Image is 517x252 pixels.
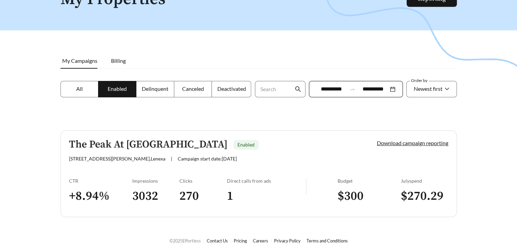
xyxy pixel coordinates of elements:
[69,139,228,150] h5: The Peak At [GEOGRAPHIC_DATA]
[179,178,227,184] div: Clicks
[338,178,401,184] div: Budget
[401,178,448,184] div: July spend
[234,238,247,243] a: Pricing
[132,188,180,204] h3: 3032
[377,140,448,146] a: Download campaign reporting
[306,178,307,194] img: line
[401,188,448,204] h3: $ 270.29
[274,238,301,243] a: Privacy Policy
[349,86,355,92] span: swap-right
[179,188,227,204] h3: 270
[108,85,127,92] span: Enabled
[69,188,132,204] h3: + 8.94 %
[227,188,306,204] h3: 1
[414,85,443,92] span: Newest first
[69,178,132,184] div: CTR
[237,142,255,148] span: Enabled
[142,85,168,92] span: Delinquent
[60,130,457,217] a: The Peak At [GEOGRAPHIC_DATA]Enabled[STREET_ADDRESS][PERSON_NAME],Lenexa|Campaign start date:[DAT...
[132,178,180,184] div: Impressions
[182,85,204,92] span: Canceled
[253,238,268,243] a: Careers
[217,85,246,92] span: Deactivated
[178,156,237,162] span: Campaign start date: [DATE]
[307,238,348,243] a: Terms and Conditions
[171,156,172,162] span: |
[169,238,201,243] span: © 2025 Effortless
[69,156,165,162] span: [STREET_ADDRESS][PERSON_NAME] , Lenexa
[62,57,97,64] span: My Campaigns
[338,188,401,204] h3: $ 300
[295,86,301,92] span: search
[111,57,126,64] span: Billing
[227,178,306,184] div: Direct calls from ads
[76,85,83,92] span: All
[207,238,228,243] a: Contact Us
[349,86,355,92] span: to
